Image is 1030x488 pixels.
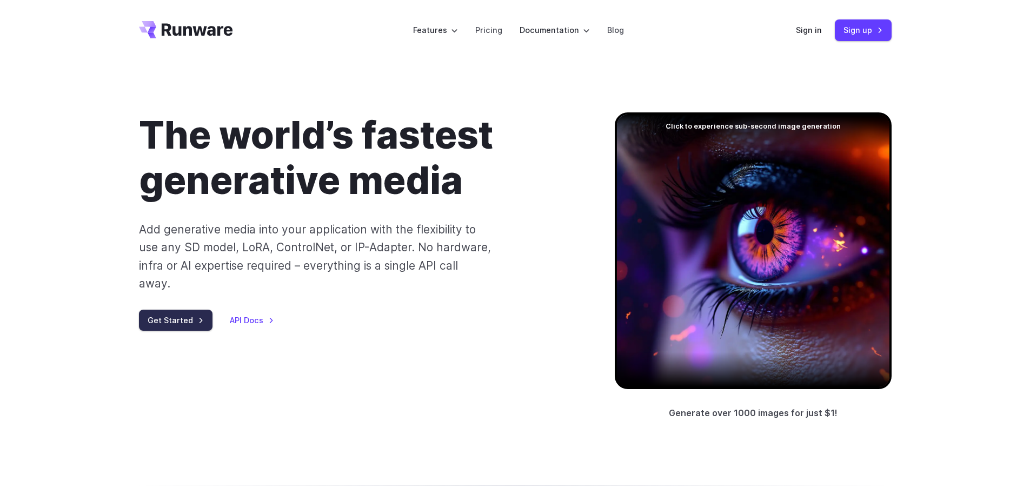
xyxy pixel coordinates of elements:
[230,314,274,326] a: API Docs
[607,24,624,36] a: Blog
[796,24,822,36] a: Sign in
[520,24,590,36] label: Documentation
[139,112,580,203] h1: The world’s fastest generative media
[413,24,458,36] label: Features
[669,406,838,420] p: Generate over 1000 images for just $1!
[139,21,233,38] a: Go to /
[139,310,212,331] a: Get Started
[475,24,502,36] a: Pricing
[835,19,892,41] a: Sign up
[139,220,492,292] p: Add generative media into your application with the flexibility to use any SD model, LoRA, Contro...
